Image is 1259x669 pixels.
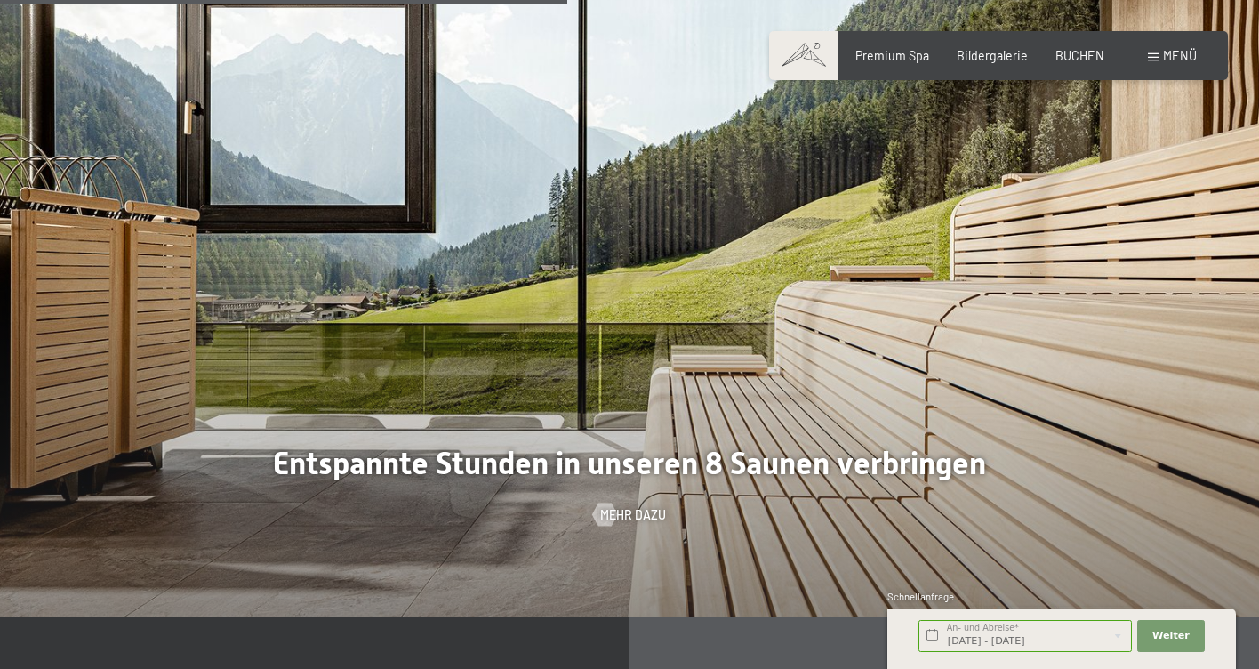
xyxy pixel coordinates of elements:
[1055,48,1104,63] a: BUCHEN
[957,48,1028,63] a: Bildergalerie
[600,506,666,524] span: Mehr dazu
[1137,620,1205,652] button: Weiter
[1163,48,1197,63] span: Menü
[855,48,929,63] a: Premium Spa
[1152,629,1190,643] span: Weiter
[887,591,954,602] span: Schnellanfrage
